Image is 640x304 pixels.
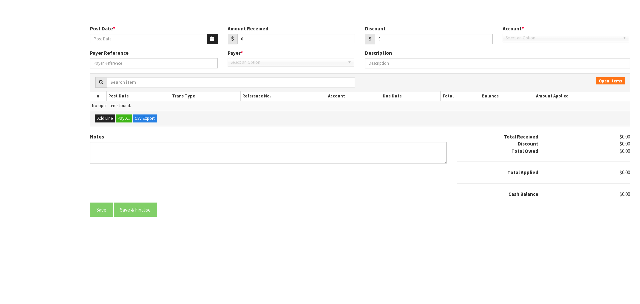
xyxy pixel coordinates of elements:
[620,191,630,197] span: $0.00
[480,91,534,101] th: Balance
[90,101,630,111] td: No open items found.
[620,148,630,154] span: $0.00
[375,34,493,44] input: Amount Discounted
[90,91,107,101] th: #
[518,140,538,147] strong: Discount
[228,25,268,32] label: Amount Received
[503,25,524,32] label: Account
[90,203,113,217] button: Save
[441,91,480,101] th: Total
[90,34,207,44] input: Post Date
[508,191,538,197] strong: Cash Balance
[381,91,441,101] th: Due Date
[504,133,538,140] strong: Total Received
[326,91,381,101] th: Account
[107,77,355,87] input: Search item
[365,58,630,68] input: Description
[534,91,630,101] th: Amount Applied
[90,58,218,68] input: Payer Reference
[241,91,326,101] th: Reference No.
[365,49,392,56] label: Description
[620,169,630,176] span: $0.00
[90,25,115,32] label: Post Date
[596,77,625,84] span: Open Items
[511,148,538,154] strong: Total Owed
[133,114,157,122] button: CSV Export
[620,140,630,147] span: $0.00
[237,34,355,44] input: Amount Received
[95,114,115,122] button: Add Line
[620,133,630,140] span: $0.00
[90,49,129,56] label: Payer Reference
[365,25,386,32] label: Discount
[170,91,241,101] th: Trans Type
[107,91,170,101] th: Post Date
[114,203,157,217] button: Save & Finalise
[231,58,345,66] span: Select an Option
[506,34,620,42] span: Select an Option
[228,49,243,56] label: Payer
[507,169,538,176] strong: Total Applied
[90,133,104,140] label: Notes
[116,114,132,122] button: Pay All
